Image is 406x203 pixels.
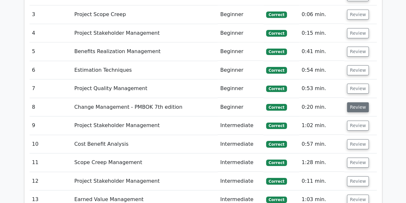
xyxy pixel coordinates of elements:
[266,197,287,203] span: Correct
[347,158,369,168] button: Review
[30,79,72,98] td: 7
[299,98,345,116] td: 0:20 min.
[299,42,345,61] td: 0:41 min.
[72,79,218,98] td: Project Quality Management
[299,61,345,79] td: 0:54 min.
[218,116,263,135] td: Intermediate
[299,116,345,135] td: 1:02 min.
[347,84,369,94] button: Review
[218,153,263,172] td: Intermediate
[299,79,345,98] td: 0:53 min.
[299,135,345,153] td: 0:57 min.
[72,98,218,116] td: Change Management - PMBOK 7th edition
[72,172,218,190] td: Project Stakeholder Management
[218,135,263,153] td: Intermediate
[218,172,263,190] td: Intermediate
[266,30,287,36] span: Correct
[30,24,72,42] td: 4
[266,67,287,73] span: Correct
[218,98,263,116] td: Beginner
[347,47,369,57] button: Review
[218,24,263,42] td: Beginner
[266,123,287,129] span: Correct
[266,49,287,55] span: Correct
[72,5,218,24] td: Project Scope Creep
[30,116,72,135] td: 9
[299,153,345,172] td: 1:28 min.
[266,178,287,184] span: Correct
[266,141,287,147] span: Correct
[266,160,287,166] span: Correct
[72,42,218,61] td: Benefits Realization Management
[30,153,72,172] td: 11
[347,65,369,75] button: Review
[72,153,218,172] td: Scope Creep Management
[266,12,287,18] span: Correct
[72,61,218,79] td: Estimation Techniques
[72,24,218,42] td: Project Stakeholder Management
[30,135,72,153] td: 10
[30,42,72,61] td: 5
[299,172,345,190] td: 0:11 min.
[299,5,345,24] td: 0:06 min.
[299,24,345,42] td: 0:15 min.
[218,61,263,79] td: Beginner
[347,102,369,112] button: Review
[266,104,287,110] span: Correct
[30,61,72,79] td: 6
[30,98,72,116] td: 8
[218,79,263,98] td: Beginner
[266,86,287,92] span: Correct
[347,10,369,20] button: Review
[218,5,263,24] td: Beginner
[30,5,72,24] td: 3
[347,121,369,131] button: Review
[218,42,263,61] td: Beginner
[72,116,218,135] td: Project Stakeholder Management
[347,139,369,149] button: Review
[347,176,369,186] button: Review
[72,135,218,153] td: Cost Benefit Analysis
[347,28,369,38] button: Review
[30,172,72,190] td: 12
